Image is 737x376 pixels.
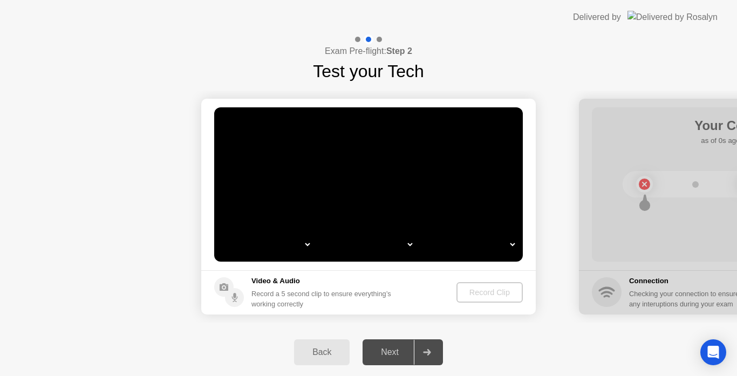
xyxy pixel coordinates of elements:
select: Available cameras [220,234,312,255]
h4: Exam Pre-flight: [325,45,412,58]
div: Record a 5 second clip to ensure everything’s working correctly [251,289,395,309]
div: Open Intercom Messenger [700,339,726,365]
div: Delivered by [573,11,621,24]
h1: Test your Tech [313,58,424,84]
button: Back [294,339,350,365]
div: Record Clip [461,288,518,297]
select: Available speakers [322,234,414,255]
h5: Video & Audio [251,276,395,286]
div: Back [297,347,346,357]
b: Step 2 [386,46,412,56]
img: Delivered by Rosalyn [627,11,718,23]
button: Next [363,339,443,365]
select: Available microphones [425,234,517,255]
div: Next [366,347,414,357]
button: Record Clip [456,282,523,303]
